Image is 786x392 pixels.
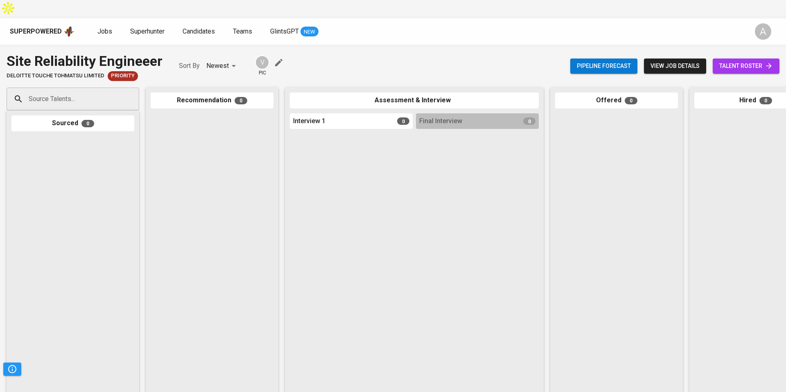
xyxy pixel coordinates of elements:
p: Newest [206,61,229,71]
span: view job details [650,61,700,71]
span: Teams [233,27,252,35]
span: 0 [235,97,247,104]
div: Newest [206,59,239,74]
button: A [750,18,776,45]
div: Offered [555,92,678,108]
div: Assessment & Interview [290,92,539,108]
img: app logo [63,25,75,38]
button: Pipeline Triggers [3,363,21,376]
span: 0 [81,120,94,127]
div: V [255,55,269,70]
span: Candidates [183,27,215,35]
span: Final Interview [419,117,462,126]
span: GlintsGPT [270,27,299,35]
a: Jobs [97,27,114,37]
div: Superpowered [10,27,62,36]
span: 0 [523,117,535,125]
a: Superhunter [130,27,166,37]
p: Sort By [179,61,200,71]
button: Pipeline forecast [570,59,637,74]
a: GlintsGPT NEW [270,27,318,37]
span: Superhunter [130,27,165,35]
div: Site Reliability Engineeer [7,51,163,71]
span: 0 [759,97,772,104]
button: Open [135,98,136,100]
span: Interview 1 [293,117,325,126]
div: pic [255,55,269,77]
span: Pipeline forecast [577,61,631,71]
div: Recommendation [151,92,273,108]
a: Superpoweredapp logo [10,25,75,38]
span: Priority [108,72,138,80]
span: 0 [625,97,637,104]
span: Jobs [97,27,112,35]
span: talent roster [719,61,773,71]
span: Deloitte Touche Tohmatsu Limited [7,72,104,80]
span: NEW [300,28,318,36]
div: A [755,23,771,40]
span: 0 [397,117,409,125]
div: New Job received from Demand Team [108,71,138,81]
a: Teams [233,27,254,37]
div: Sourced [11,115,134,131]
a: talent roster [713,59,779,74]
button: view job details [644,59,706,74]
a: Candidates [183,27,217,37]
